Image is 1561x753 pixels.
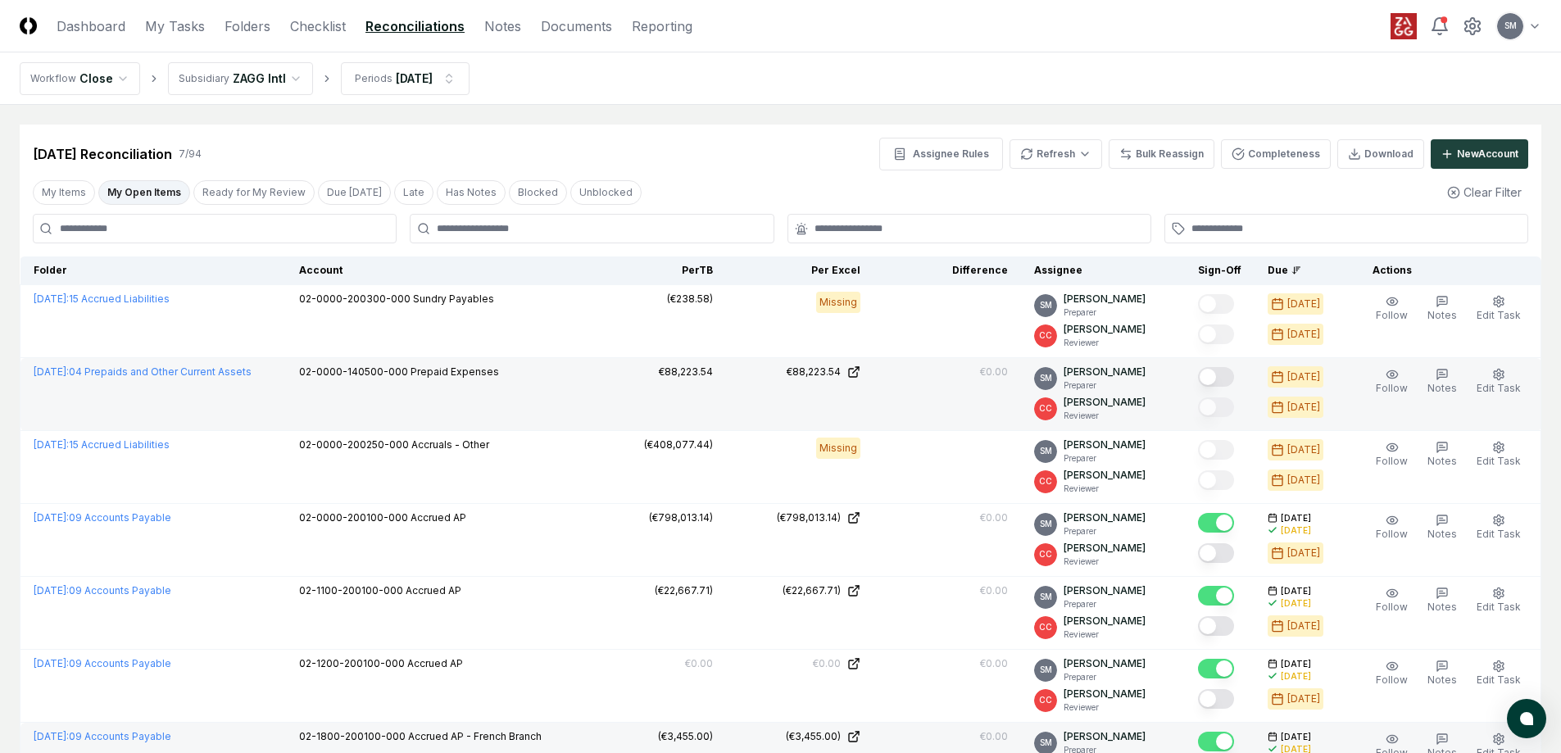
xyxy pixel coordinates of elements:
[1473,510,1524,545] button: Edit Task
[1473,656,1524,691] button: Edit Task
[1039,329,1052,342] span: CC
[1064,410,1146,422] p: Reviewer
[20,256,287,285] th: Folder
[299,657,405,669] span: 02-1200-200100-000
[1064,729,1146,744] p: [PERSON_NAME]
[1427,455,1457,467] span: Notes
[145,16,205,36] a: My Tasks
[739,583,860,598] a: (€22,667.71)
[509,180,567,205] button: Blocked
[407,657,463,669] span: Accrued AP
[1376,528,1408,540] span: Follow
[685,656,713,671] div: €0.00
[1064,556,1146,568] p: Reviewer
[659,365,713,379] div: €88,223.54
[1441,177,1528,207] button: Clear Filter
[1287,546,1320,560] div: [DATE]
[1473,438,1524,472] button: Edit Task
[437,180,506,205] button: Has Notes
[726,256,874,285] th: Per Excel
[1373,365,1411,399] button: Follow
[1064,687,1146,701] p: [PERSON_NAME]
[225,16,270,36] a: Folders
[1424,438,1460,472] button: Notes
[739,729,860,744] a: (€3,455.00)
[34,293,170,305] a: [DATE]:15 Accrued Liabilities
[739,656,860,671] a: €0.00
[1064,483,1146,495] p: Reviewer
[739,510,860,525] a: (€798,013.14)
[299,730,406,742] span: 02-1800-200100-000
[1198,294,1234,314] button: Mark complete
[1064,395,1146,410] p: [PERSON_NAME]
[34,438,69,451] span: [DATE] :
[1427,674,1457,686] span: Notes
[1198,586,1234,606] button: Mark complete
[1198,543,1234,563] button: Mark complete
[1064,701,1146,714] p: Reviewer
[1198,513,1234,533] button: Mark complete
[1064,525,1146,538] p: Preparer
[1427,382,1457,394] span: Notes
[411,511,466,524] span: Accrued AP
[1373,292,1411,326] button: Follow
[1477,528,1521,540] span: Edit Task
[413,293,494,305] span: Sundry Payables
[1287,473,1320,488] div: [DATE]
[1424,365,1460,399] button: Notes
[787,365,841,379] div: €88,223.54
[1477,382,1521,394] span: Edit Task
[1376,674,1408,686] span: Follow
[1281,658,1311,670] span: [DATE]
[1457,147,1518,161] div: New Account
[1359,263,1528,278] div: Actions
[34,584,69,597] span: [DATE] :
[1198,397,1234,417] button: Mark complete
[1064,365,1146,379] p: [PERSON_NAME]
[579,256,726,285] th: Per TB
[1185,256,1255,285] th: Sign-Off
[1198,689,1234,709] button: Mark complete
[30,71,76,86] div: Workflow
[1424,656,1460,691] button: Notes
[1064,510,1146,525] p: [PERSON_NAME]
[649,510,713,525] div: (€798,013.14)
[1281,597,1311,610] div: [DATE]
[1198,470,1234,490] button: Mark complete
[1040,591,1052,603] span: SM
[299,511,408,524] span: 02-0000-200100-000
[1376,382,1408,394] span: Follow
[299,365,408,378] span: 02-0000-140500-000
[1281,670,1311,683] div: [DATE]
[290,16,346,36] a: Checklist
[570,180,642,205] button: Unblocked
[1391,13,1417,39] img: ZAGG logo
[299,293,411,305] span: 02-0000-200300-000
[299,263,565,278] div: Account
[1064,468,1146,483] p: [PERSON_NAME]
[1287,442,1320,457] div: [DATE]
[644,438,713,452] div: (€408,077.44)
[179,71,229,86] div: Subsidiary
[34,365,252,378] a: [DATE]:04 Prepaids and Other Current Assets
[1040,299,1052,311] span: SM
[813,656,841,671] div: €0.00
[1376,601,1408,613] span: Follow
[33,180,95,205] button: My Items
[1281,512,1311,524] span: [DATE]
[1198,659,1234,678] button: Mark complete
[980,729,1008,744] div: €0.00
[1507,699,1546,738] button: atlas-launcher
[1221,139,1331,169] button: Completeness
[1373,656,1411,691] button: Follow
[396,70,433,87] div: [DATE]
[1281,731,1311,743] span: [DATE]
[193,180,315,205] button: Ready for My Review
[1021,256,1185,285] th: Assignee
[1064,614,1146,628] p: [PERSON_NAME]
[1473,365,1524,399] button: Edit Task
[980,656,1008,671] div: €0.00
[1064,541,1146,556] p: [PERSON_NAME]
[816,292,860,313] div: Missing
[1198,367,1234,387] button: Mark complete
